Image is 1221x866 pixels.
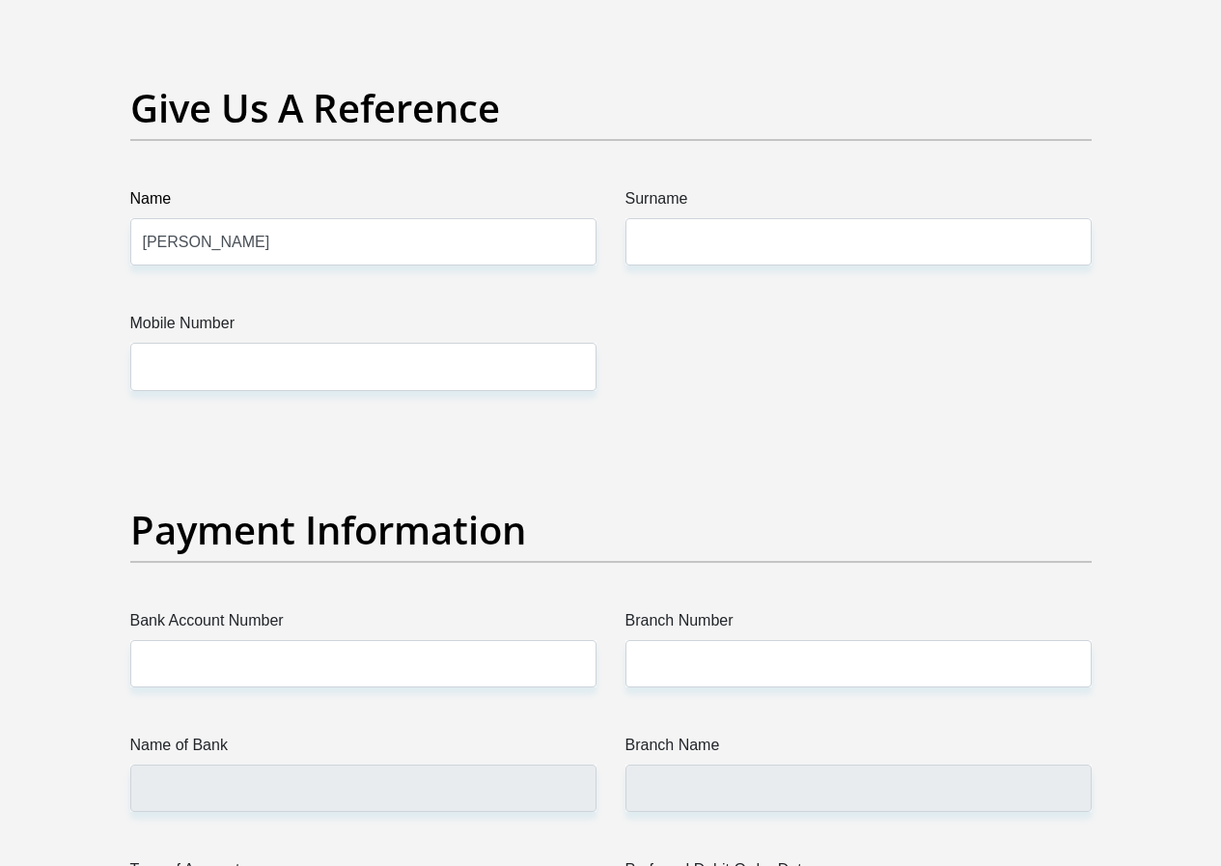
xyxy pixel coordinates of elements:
h2: Give Us A Reference [130,85,1092,131]
h2: Payment Information [130,507,1092,553]
label: Bank Account Number [130,609,597,640]
label: Mobile Number [130,312,597,343]
input: Name [130,218,597,265]
label: Surname [625,187,1092,218]
input: Branch Name [625,765,1092,812]
input: Branch Number [625,640,1092,687]
input: Mobile Number [130,343,597,390]
input: Name of Bank [130,765,597,812]
label: Branch Number [625,609,1092,640]
label: Name of Bank [130,734,597,765]
label: Name [130,187,597,218]
label: Branch Name [625,734,1092,765]
input: Bank Account Number [130,640,597,687]
input: Surname [625,218,1092,265]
